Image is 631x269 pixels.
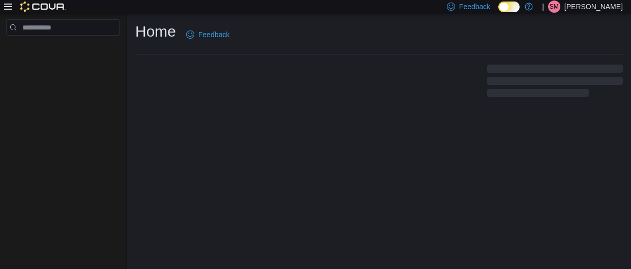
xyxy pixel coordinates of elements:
[182,24,233,45] a: Feedback
[198,29,229,40] span: Feedback
[498,12,499,13] span: Dark Mode
[548,1,560,13] div: Sarah Martin
[542,1,544,13] p: |
[20,2,66,12] img: Cova
[550,1,559,13] span: SM
[498,2,520,12] input: Dark Mode
[135,21,176,42] h1: Home
[487,67,623,99] span: Loading
[459,2,490,12] span: Feedback
[6,38,120,62] nav: Complex example
[564,1,623,13] p: [PERSON_NAME]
